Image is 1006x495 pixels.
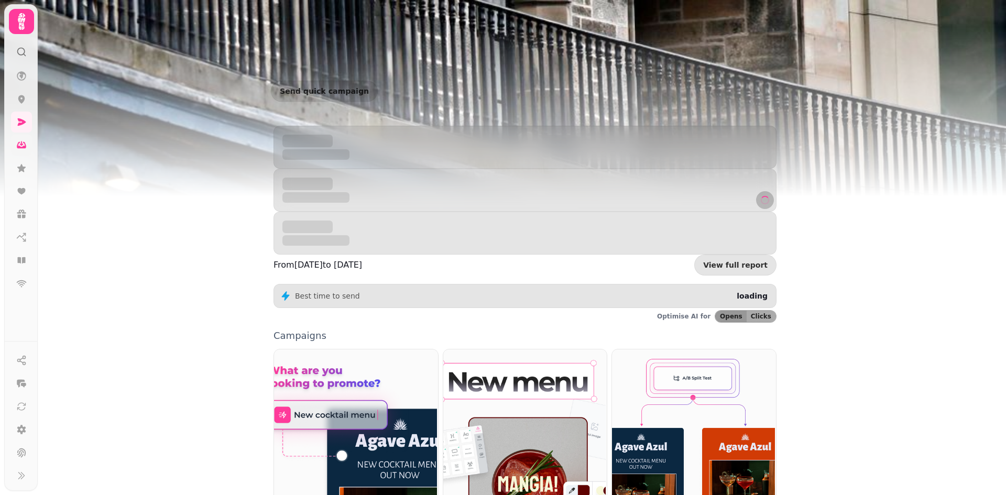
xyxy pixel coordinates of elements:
[657,312,710,321] p: Optimise AI for
[280,87,369,95] span: Send quick campaign
[295,291,360,301] p: Best time to send
[274,259,362,271] p: From [DATE] to [DATE]
[271,81,378,102] button: Send quick campaign
[737,292,768,300] span: loading
[715,311,747,322] button: Opens
[747,311,776,322] button: Clicks
[274,331,777,340] p: Campaigns
[751,313,771,320] span: Clicks
[756,191,774,209] button: refresh
[720,313,742,320] span: Opens
[694,255,777,276] a: View full report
